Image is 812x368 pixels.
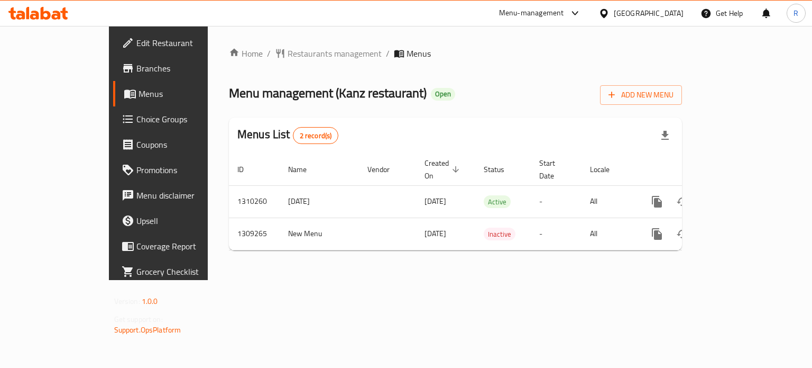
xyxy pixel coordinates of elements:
[280,218,359,250] td: New Menu
[113,183,245,208] a: Menu disclaimer
[136,240,236,253] span: Coverage Report
[499,7,564,20] div: Menu-management
[431,89,455,98] span: Open
[590,163,623,176] span: Locale
[484,228,515,240] span: Inactive
[113,81,245,106] a: Menus
[288,163,320,176] span: Name
[136,113,236,125] span: Choice Groups
[288,47,382,60] span: Restaurants management
[229,47,682,60] nav: breadcrumb
[386,47,390,60] li: /
[484,196,511,208] span: Active
[139,87,236,100] span: Menus
[614,7,684,19] div: [GEOGRAPHIC_DATA]
[136,164,236,176] span: Promotions
[229,185,280,218] td: 1310260
[237,163,257,176] span: ID
[136,37,236,49] span: Edit Restaurant
[267,47,271,60] li: /
[600,85,682,105] button: Add New Menu
[484,195,511,208] div: Active
[644,189,670,214] button: more
[608,88,673,102] span: Add New Menu
[136,265,236,278] span: Grocery Checklist
[484,163,518,176] span: Status
[113,259,245,284] a: Grocery Checklist
[113,30,245,56] a: Edit Restaurant
[113,234,245,259] a: Coverage Report
[582,185,636,218] td: All
[652,123,678,148] div: Export file
[636,154,754,186] th: Actions
[531,218,582,250] td: -
[113,132,245,157] a: Coupons
[425,157,463,182] span: Created On
[114,312,163,326] span: Get support on:
[670,221,695,247] button: Change Status
[293,131,338,141] span: 2 record(s)
[670,189,695,214] button: Change Status
[113,157,245,183] a: Promotions
[293,127,339,144] div: Total records count
[136,214,236,227] span: Upsell
[113,208,245,234] a: Upsell
[113,106,245,132] a: Choice Groups
[484,228,515,240] div: Inactive
[425,194,446,208] span: [DATE]
[229,47,263,60] a: Home
[280,185,359,218] td: [DATE]
[582,218,636,250] td: All
[407,47,431,60] span: Menus
[237,127,338,144] h2: Menus List
[142,294,158,308] span: 1.0.0
[531,185,582,218] td: -
[793,7,798,19] span: R
[644,221,670,247] button: more
[114,323,181,337] a: Support.OpsPlatform
[229,218,280,250] td: 1309265
[136,62,236,75] span: Branches
[425,227,446,240] span: [DATE]
[229,154,754,250] table: enhanced table
[113,56,245,81] a: Branches
[431,88,455,101] div: Open
[114,294,140,308] span: Version:
[229,81,427,105] span: Menu management ( Kanz restaurant )
[136,189,236,202] span: Menu disclaimer
[367,163,403,176] span: Vendor
[539,157,569,182] span: Start Date
[136,138,236,151] span: Coupons
[275,47,382,60] a: Restaurants management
